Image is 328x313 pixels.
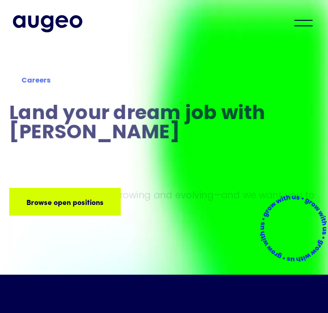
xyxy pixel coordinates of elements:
[9,188,121,216] a: Browse open positions
[13,15,82,33] img: Augeo's full logo in midnight blue.
[287,13,320,33] div: menu
[21,78,50,84] strong: Careers
[8,15,82,33] a: home
[9,189,319,215] p: Augeo is continuously growing and evolving—and we want you to grow with us.
[9,105,319,144] h1: Land your dream job﻿ with [PERSON_NAME]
